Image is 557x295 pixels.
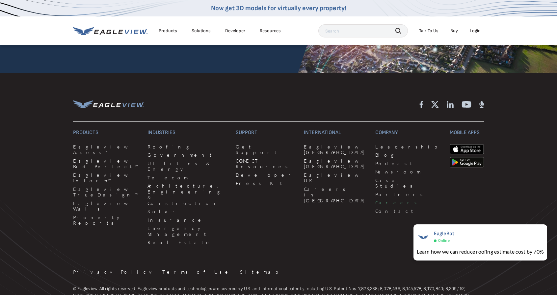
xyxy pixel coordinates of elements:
img: google-play-store_b9643a.png [450,157,484,168]
a: Partners [375,192,442,197]
a: Real Estate [147,239,228,245]
a: Solar [147,209,228,215]
span: EagleBot [434,231,455,237]
div: Resources [260,28,281,34]
h3: Support [236,129,296,136]
h3: Products [73,129,140,136]
div: Products [159,28,177,34]
div: Login [470,28,481,34]
h3: International [304,129,367,136]
a: Podcast [375,161,442,167]
a: Eagleview [GEOGRAPHIC_DATA] [304,158,367,170]
a: Leadership [375,144,442,150]
a: Emergency Management [147,225,228,237]
a: Government [147,152,228,158]
a: Press Kit [236,180,296,186]
a: Eagleview TrueDesign™ [73,186,140,198]
a: Eagleview [GEOGRAPHIC_DATA] [304,144,367,155]
a: Buy [450,28,458,34]
h3: Industries [147,129,228,136]
a: Eagleview Bid Perfect™ [73,158,140,170]
a: Roofing [147,144,228,150]
a: Property Reports [73,215,140,226]
a: Case Studies [375,177,442,189]
div: Learn how we can reduce roofing estimate cost by 70% [417,248,544,256]
a: Careers [375,200,442,206]
span: Online [438,238,450,243]
img: EagleBot [417,231,430,244]
div: Talk To Us [419,28,438,34]
img: apple-app-store.png [450,144,484,154]
a: Developer [236,172,296,178]
a: Privacy Policy [73,269,154,275]
a: Sitemap [240,269,283,275]
a: CONNECT Resources [236,158,296,170]
input: Search [318,24,408,37]
h3: Company [375,129,442,136]
a: Architecture, Engineering & Construction [147,183,228,206]
a: Now get 3D models for virtually every property! [211,4,346,12]
a: Blog [375,152,442,158]
a: Eagleview Inform™ [73,172,140,184]
a: Contact [375,208,442,214]
h3: Mobile Apps [450,129,484,136]
a: Newsroom [375,169,442,175]
a: Eagleview Assess™ [73,144,140,155]
a: Developer [225,28,245,34]
a: Eagleview Walls [73,200,140,212]
a: Insurance [147,217,228,223]
a: Terms of Use [162,269,232,275]
a: Telecom [147,175,228,181]
a: Get Support [236,144,296,155]
div: Solutions [192,28,211,34]
a: Utilities & Energy [147,161,228,172]
a: Eagleview UK [304,172,367,184]
a: Careers in [GEOGRAPHIC_DATA] [304,186,367,204]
